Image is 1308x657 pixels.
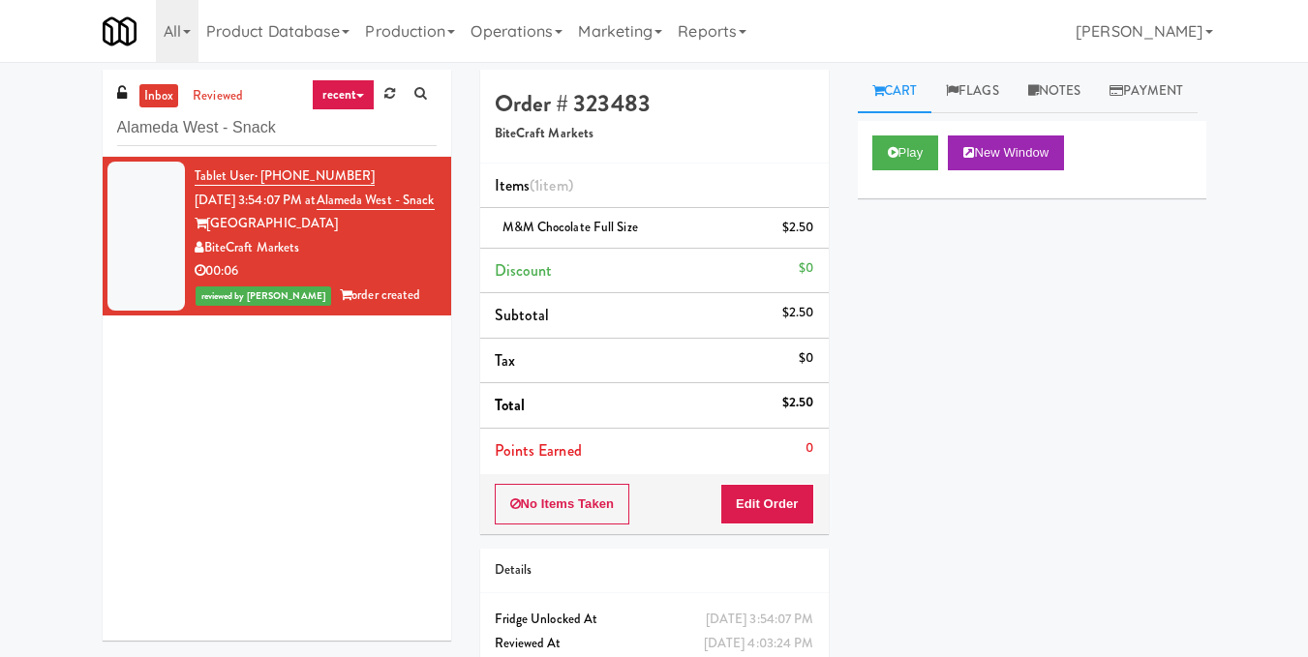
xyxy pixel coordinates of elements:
[782,216,814,240] div: $2.50
[495,632,814,656] div: Reviewed At
[495,259,553,282] span: Discount
[495,174,573,196] span: Items
[195,166,376,186] a: Tablet User· [PHONE_NUMBER]
[195,236,437,260] div: BiteCraft Markets
[195,259,437,284] div: 00:06
[799,256,813,281] div: $0
[1095,70,1198,113] a: Payment
[495,558,814,582] div: Details
[539,174,567,196] ng-pluralize: item
[1014,70,1096,113] a: Notes
[495,304,550,326] span: Subtotal
[806,436,813,461] div: 0
[495,394,526,416] span: Total
[782,391,814,415] div: $2.50
[103,15,137,48] img: Micromart
[931,70,1014,113] a: Flags
[502,218,638,236] span: M&M Chocolate Full Size
[103,157,451,315] li: Tablet User· [PHONE_NUMBER][DATE] 3:54:07 PM atAlameda West - Snack[GEOGRAPHIC_DATA]BiteCraft Mar...
[704,632,814,656] div: [DATE] 4:03:24 PM
[495,91,814,116] h4: Order # 323483
[117,110,437,146] input: Search vision orders
[340,285,420,304] span: order created
[858,70,932,113] a: Cart
[255,166,376,185] span: · [PHONE_NUMBER]
[188,84,248,108] a: reviewed
[195,212,437,236] div: [GEOGRAPHIC_DATA]
[782,301,814,325] div: $2.50
[495,484,630,524] button: No Items Taken
[948,135,1064,170] button: New Window
[872,135,939,170] button: Play
[495,349,515,372] span: Tax
[495,608,814,632] div: Fridge Unlocked At
[495,439,582,462] span: Points Earned
[706,608,814,632] div: [DATE] 3:54:07 PM
[720,484,814,524] button: Edit Order
[195,191,317,209] span: [DATE] 3:54:07 PM at
[495,127,814,141] h5: BiteCraft Markets
[312,79,376,110] a: recent
[530,174,573,196] span: (1 )
[139,84,179,108] a: inbox
[317,191,435,210] a: Alameda West - Snack
[799,346,813,371] div: $0
[196,286,332,306] span: reviewed by [PERSON_NAME]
